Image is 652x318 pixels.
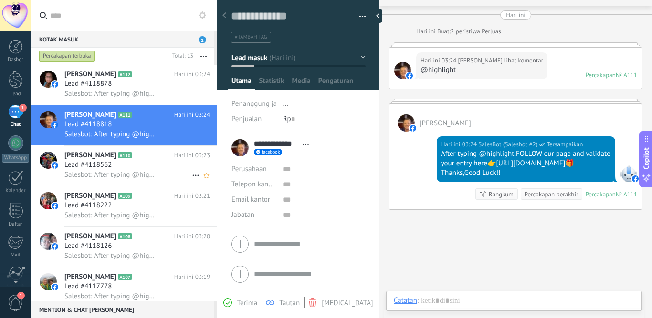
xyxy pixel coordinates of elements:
a: avataricon[PERSON_NAME]A108Hari ini 03:20Lead #4118126Salesbot: After typing @highlight,FOLLOW ou... [31,227,217,267]
span: Sheila Martin [458,56,503,65]
span: Tersampaikan [547,140,583,149]
span: facebook [262,150,280,154]
div: Hari ini [506,10,526,20]
span: Penjualan [231,114,262,123]
img: icon [52,284,58,290]
div: Total: 13 [168,51,193,61]
div: Penanggung jawab [231,96,276,112]
div: @highlight [421,65,543,75]
div: № A111 [616,71,637,79]
span: [PERSON_NAME] [64,70,116,79]
div: Buat: [416,27,501,36]
span: Hari ini 03:24 [174,110,210,120]
span: [PERSON_NAME] [64,191,116,201]
span: 2 peristiwa [451,27,480,36]
span: Sheila Martin [398,114,415,132]
img: icon [52,203,58,209]
span: Lead #4118818 [64,120,112,129]
span: Lead #4117778 [64,282,112,291]
span: Salesbot: After typing @highlight,FOLLOW our page and validate your entry here👉 [URL][DOMAIN_NAME... [64,130,158,139]
img: icon [52,162,58,169]
div: № A111 [616,190,637,198]
span: Jabatan [231,211,254,218]
button: Lainnya [193,48,214,65]
div: WhatsApp [2,154,29,163]
span: Tautan [279,298,300,308]
span: Utama [231,76,252,90]
img: facebook-sm.svg [410,125,416,132]
div: Hari ini [416,27,437,36]
img: facebook-sm.svg [406,72,413,79]
span: Sheila Martin [420,119,471,128]
a: Perluas [482,27,501,36]
span: Lead #4118126 [64,241,112,251]
div: Lead [2,91,30,97]
span: Media [292,76,310,90]
span: [PERSON_NAME] [64,272,116,282]
a: avataricon[PERSON_NAME]A109Hari ini 03:21Lead #4118222Salesbot: After typing @highlight,FOLLOW ou... [31,186,217,226]
div: After typing @highlight,FOLLOW our page and validate your entry here👉 🎁Thanks,Good Luck!! [441,149,611,178]
span: Pengaturan [318,76,354,90]
span: Hari ini 03:24 [174,70,210,79]
span: ... [283,99,289,108]
div: Daftar [2,221,30,227]
span: [PERSON_NAME] [64,151,116,160]
div: Perusahaan [231,162,275,177]
span: Terima [237,298,257,308]
span: [PERSON_NAME] [64,232,116,241]
button: Email kantor [231,192,270,207]
div: Penjualan [231,112,276,127]
span: A108 [118,233,132,239]
div: Mail [2,252,30,258]
div: Percakapan [585,190,615,198]
span: Salesbot: After typing @highlight,FOLLOW our page and validate your entry here👉 [URL][DOMAIN_NAME].. [64,292,158,301]
span: Lead #4118222 [64,201,112,210]
span: : [417,296,419,306]
img: icon [52,81,58,88]
span: A111 [118,112,132,118]
span: 1 [17,292,25,299]
span: 1 [199,36,206,43]
a: avataricon[PERSON_NAME]A107Hari ini 03:19Lead #4117778Salesbot: After typing @highlight,FOLLOW ou... [31,267,217,308]
div: Chat [2,122,30,128]
div: Rangkum [489,190,514,199]
div: Sembunyikan [373,9,382,23]
span: Hari ini 03:21 [174,191,210,201]
span: Sheila Martin [394,62,411,79]
div: Percakapan terbuka [39,51,95,62]
div: Kalender [2,188,30,194]
div: Percakapan berakhir [525,190,578,199]
button: Telepon kantor [231,177,275,192]
img: icon [52,122,58,128]
span: Lead #4118562 [64,160,112,170]
img: icon [52,243,58,250]
span: Salesbot: After typing @highlight,FOLLOW our page and validate your entry here👉 [URL][DOMAIN_NAME... [64,89,158,98]
span: Penanggung jawab [231,99,290,108]
span: #tambah tag [235,34,267,41]
a: Lihat komentar [503,56,543,65]
span: Email kantor [231,195,270,204]
span: Salesbot: After typing @highlight,FOLLOW our page and validate your entry here👉 [URL][DOMAIN_NAME].. [64,211,158,220]
span: A112 [118,71,132,77]
span: 1 [19,104,27,112]
img: facebook-sm.svg [632,175,639,182]
span: Hari ini 03:23 [174,151,210,160]
div: Hari ini 03:24 [441,140,479,149]
div: Dasbor [2,57,30,63]
span: A107 [118,274,132,280]
a: avataricon[PERSON_NAME]A112Hari ini 03:24Lead #4118878Salesbot: After typing @highlight,FOLLOW ou... [31,65,217,105]
span: SalesBot [620,165,637,182]
div: Hari ini 03:24 [421,56,458,65]
span: SalesBot (Salesbot #2) [478,140,537,149]
div: Rp [283,112,366,127]
span: [PERSON_NAME] [64,110,116,120]
span: Lead #4118878 [64,79,112,89]
span: A109 [118,193,132,199]
a: avataricon[PERSON_NAME]A111Hari ini 03:24Lead #4118818Salesbot: After typing @highlight,FOLLOW ou... [31,105,217,145]
span: Copilot [641,147,651,169]
div: Mention & Chat [PERSON_NAME] [31,301,214,318]
span: A110 [118,152,132,158]
span: Telepon kantor [231,180,277,189]
span: Salesbot: After typing @highlight,FOLLOW our page and validate your entry here👉 [URL][DOMAIN_NAME].. [64,251,158,260]
div: Percakapan [585,71,615,79]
